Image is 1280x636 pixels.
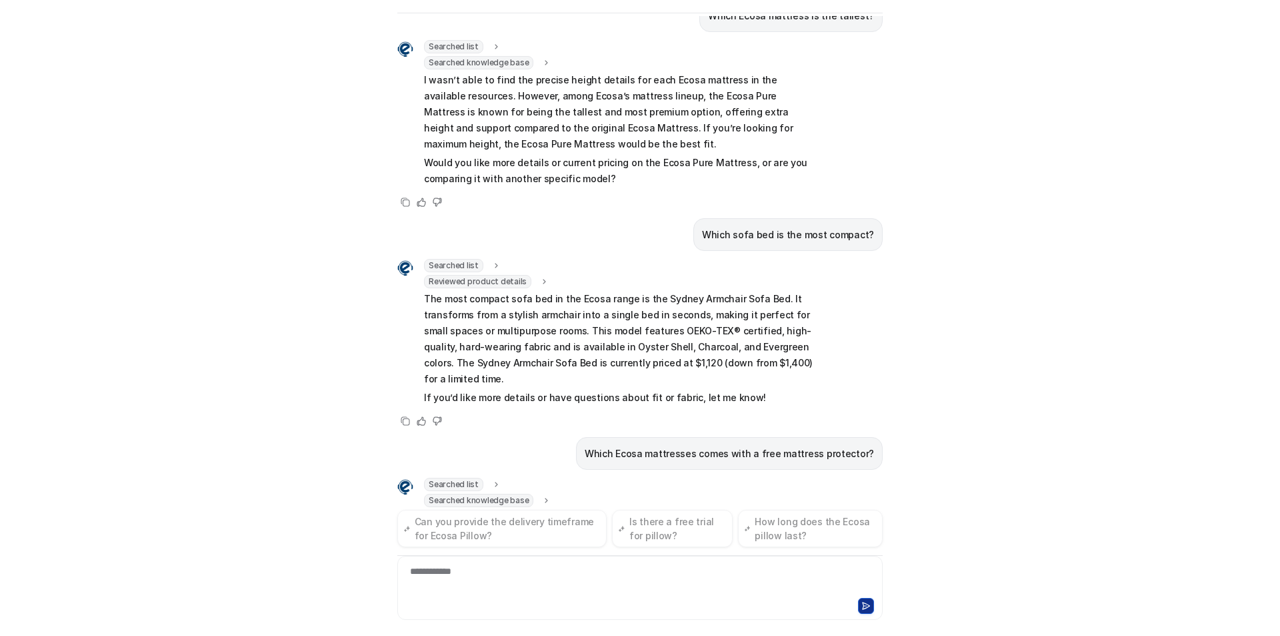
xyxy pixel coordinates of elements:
p: I wasn’t able to find the precise height details for each Ecosa mattress in the available resourc... [424,72,814,152]
p: Would you like more details or current pricing on the Ecosa Pure Mattress, or are you comparing i... [424,155,814,187]
span: Searched list [424,40,483,53]
p: Which Ecosa mattresses comes with a free mattress protector? [585,446,874,462]
button: Is there a free trial for pillow? [612,510,733,547]
span: Reviewed product details [424,275,531,288]
p: Which Ecosa mattress is the tallest? [708,8,874,24]
span: Searched knowledge base [424,494,533,507]
img: Widget [397,479,413,495]
p: The most compact sofa bed in the Ecosa range is the Sydney Armchair Sofa Bed. It transforms from ... [424,291,814,387]
span: Searched list [424,478,483,491]
img: Widget [397,260,413,276]
span: Searched list [424,259,483,272]
button: How long does the Ecosa pillow last? [738,510,883,547]
p: If you’d like more details or have questions about fit or fabric, let me know! [424,390,814,406]
span: Searched knowledge base [424,56,533,69]
p: Which sofa bed is the most compact? [702,227,874,243]
button: Can you provide the delivery timeframe for Ecosa Pillow? [397,510,607,547]
img: Widget [397,41,413,57]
